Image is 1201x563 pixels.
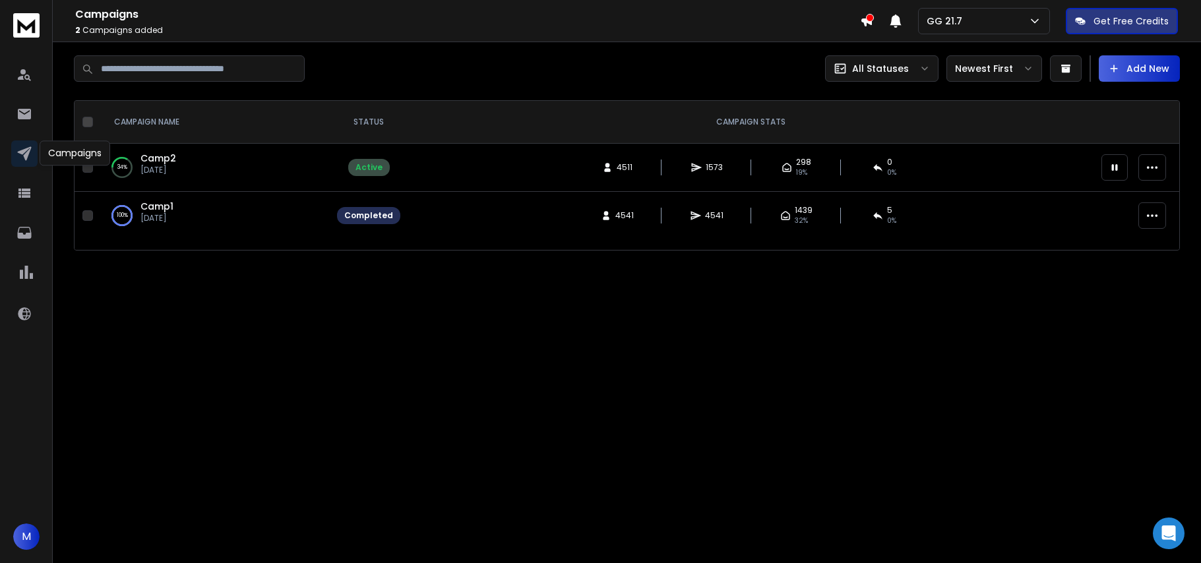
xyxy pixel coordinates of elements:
p: Campaigns added [75,25,860,36]
img: logo [13,13,40,38]
p: [DATE] [140,213,173,223]
button: M [13,523,40,550]
span: 0 % [887,167,896,178]
p: 34 % [117,161,127,174]
span: 19 % [796,167,807,178]
span: 4511 [617,162,632,173]
span: 298 [796,157,811,167]
h1: Campaigns [75,7,860,22]
div: Completed [344,210,393,221]
div: Campaigns [40,140,110,165]
span: 0 [887,157,892,167]
span: 1439 [795,205,813,216]
td: 34%Camp2[DATE] [98,144,329,192]
button: Get Free Credits [1066,8,1178,34]
td: 100%Camp1[DATE] [98,192,329,240]
span: 4541 [615,210,634,221]
span: 0 % [887,216,896,226]
th: STATUS [329,101,408,144]
span: 4541 [705,210,724,221]
a: Camp2 [140,152,176,165]
p: 100 % [117,209,128,222]
div: Active [355,162,383,173]
button: Newest First [946,55,1042,82]
th: CAMPAIGN STATS [408,101,1093,144]
button: Add New [1099,55,1180,82]
a: Camp1 [140,200,173,213]
p: All Statuses [852,62,909,75]
p: [DATE] [140,165,176,175]
span: 2 [75,24,80,36]
th: CAMPAIGN NAME [98,101,329,144]
p: Get Free Credits [1093,15,1169,28]
span: 32 % [795,216,808,226]
div: Open Intercom Messenger [1153,518,1185,549]
p: GG 21.7 [927,15,968,28]
span: 1573 [706,162,723,173]
span: 5 [887,205,892,216]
